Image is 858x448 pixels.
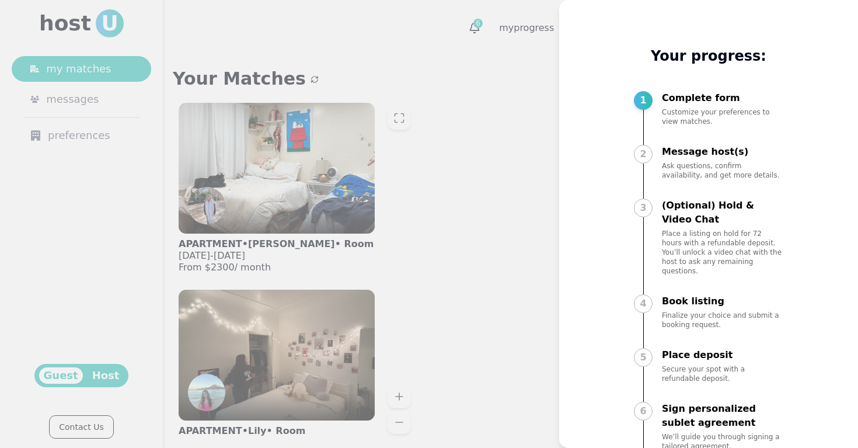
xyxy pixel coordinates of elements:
[662,311,783,329] p: Finalize your choice and submit a booking request.
[634,402,653,421] div: 6
[662,402,783,430] p: Sign personalized sublet agreement
[662,161,783,180] p: Ask questions, confirm availability, and get more details.
[634,294,653,313] div: 4
[634,145,653,164] div: 2
[662,91,783,105] p: Complete form
[662,364,783,383] p: Secure your spot with a refundable deposit.
[634,199,653,217] div: 3
[662,145,783,159] p: Message host(s)
[634,91,653,110] div: 1
[662,294,783,308] p: Book listing
[662,107,783,126] p: Customize your preferences to view matches.
[662,348,783,362] p: Place deposit
[634,348,653,367] div: 5
[662,199,783,227] p: (Optional) Hold & Video Chat
[634,47,783,65] p: Your progress:
[662,229,783,276] p: Place a listing on hold for 72 hours with a refundable deposit. You’ll unlock a video chat with t...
